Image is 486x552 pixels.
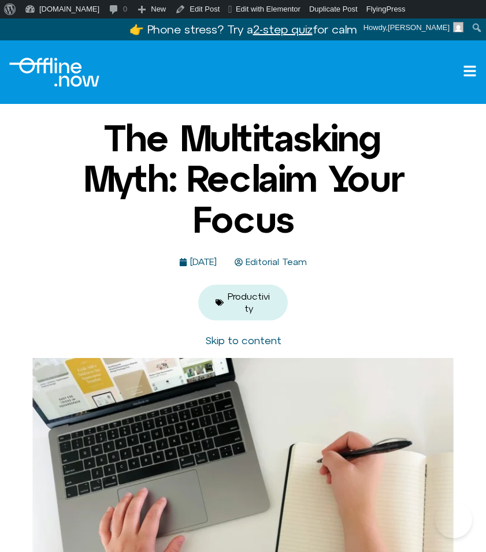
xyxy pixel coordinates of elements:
[9,58,99,87] img: Offline.Now logo in white. Text of the words offline.now with a line going through the "O"
[463,64,477,78] a: Open menu
[64,118,422,240] h1: The Multitasking Myth: Reclaim Your Focus
[235,257,307,267] a: Editorial Team
[179,257,217,267] a: [DATE]
[435,501,472,538] iframe: Botpress
[243,257,307,267] span: Editorial Team
[253,23,313,36] u: 2-step quiz
[228,291,270,314] a: Productivity
[129,23,357,36] a: 👉 Phone stress? Try a2-step quizfor calm
[388,23,450,32] span: [PERSON_NAME]
[359,18,468,37] a: Howdy,
[236,5,300,13] span: Edit with Elementor
[9,58,99,87] div: Logo
[205,334,281,346] a: Skip to content
[190,256,217,267] time: [DATE]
